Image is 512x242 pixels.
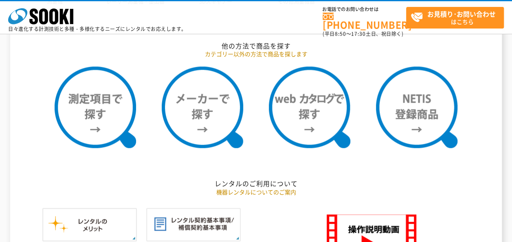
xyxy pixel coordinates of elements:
h2: レンタルのご利用について [18,179,494,187]
span: (平日 ～ 土日、祝日除く) [323,30,403,37]
img: メーカーで探す [162,66,243,148]
img: NETIS登録商品 [376,66,457,148]
p: 日々進化する計測技術と多種・多様化するニーズにレンタルでお応えします。 [8,26,187,31]
h2: 他の方法で商品を探す [18,42,494,50]
img: レンタル契約基本事項／補償契約基本事項 [146,208,241,241]
strong: お見積り･お問い合わせ [427,9,496,19]
span: お電話でのお問い合わせは [323,7,406,12]
img: レンタルのメリット [42,208,137,241]
img: webカタログで探す [269,66,350,148]
p: 機器レンタルについてのご案内 [18,187,494,196]
span: はこちら [411,7,503,28]
a: お見積り･お問い合わせはこちら [406,7,504,29]
a: レンタル契約基本事項／補償契約基本事項 [146,233,241,241]
span: 17:30 [351,30,366,37]
a: レンタルのメリット [42,233,137,241]
a: [PHONE_NUMBER] [323,13,406,29]
span: 8:50 [335,30,346,37]
p: カテゴリー以外の方法で商品を探します [18,50,494,58]
img: 測定項目で探す [55,66,136,148]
